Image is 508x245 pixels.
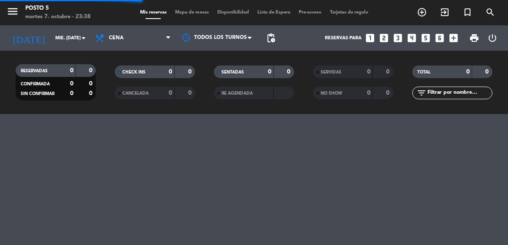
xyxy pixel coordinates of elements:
[268,69,271,75] strong: 0
[434,33,445,44] i: looks_6
[295,10,326,15] span: Pre-acceso
[6,29,51,47] i: [DATE]
[169,90,172,96] strong: 0
[378,33,389,44] i: looks_two
[171,10,213,15] span: Mapa de mesas
[417,7,427,17] i: add_circle_outline
[6,5,19,21] button: menu
[78,33,89,43] i: arrow_drop_down
[25,13,91,21] div: martes 7. octubre - 23:38
[222,91,253,95] span: RE AGENDADA
[213,10,253,15] span: Disponibilidad
[136,10,171,15] span: Mis reservas
[440,7,450,17] i: exit_to_app
[325,35,362,41] span: Reservas para
[21,92,54,96] span: SIN CONFIRMAR
[70,81,73,87] strong: 0
[253,10,295,15] span: Lista de Espera
[420,33,431,44] i: looks_5
[25,4,91,13] div: Posto 5
[70,90,73,96] strong: 0
[89,90,94,96] strong: 0
[469,33,479,43] span: print
[392,33,403,44] i: looks_3
[386,69,391,75] strong: 0
[122,91,149,95] span: CANCELADA
[416,88,427,98] i: filter_list
[448,33,459,44] i: add_box
[485,7,495,17] i: search
[222,70,244,74] span: SENTADAS
[321,91,342,95] span: NO SHOW
[169,69,172,75] strong: 0
[321,70,341,74] span: SERVIDAS
[427,88,492,98] input: Filtrar por nombre...
[109,35,124,41] span: Cena
[89,68,94,73] strong: 0
[266,33,276,43] span: pending_actions
[462,7,473,17] i: turned_in_not
[6,5,19,18] i: menu
[466,69,470,75] strong: 0
[485,69,490,75] strong: 0
[287,69,292,75] strong: 0
[386,90,391,96] strong: 0
[89,81,94,87] strong: 0
[188,90,193,96] strong: 0
[188,69,193,75] strong: 0
[367,90,370,96] strong: 0
[21,82,50,86] span: CONFIRMADA
[326,10,373,15] span: Tarjetas de regalo
[70,68,73,73] strong: 0
[365,33,376,44] i: looks_one
[367,69,370,75] strong: 0
[406,33,417,44] i: looks_4
[417,70,430,74] span: TOTAL
[122,70,146,74] span: CHECK INS
[487,33,497,43] i: power_settings_new
[21,69,48,73] span: RESERVADAS
[484,25,502,51] div: LOG OUT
